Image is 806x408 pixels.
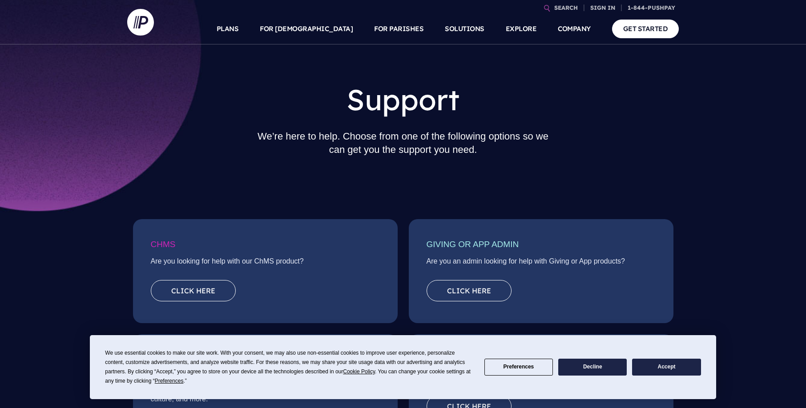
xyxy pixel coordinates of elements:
a: Click here [151,280,236,301]
span: Preferences [155,378,184,384]
button: Decline [558,359,627,376]
a: COMPANY [558,13,591,44]
a: Click here [427,280,512,301]
p: Are you an admin looking for help with Giving or App products? [427,256,656,272]
h2: We’re here to help. Choose from one of the following options so we can get you the support you need. [249,123,556,164]
a: EXPLORE [506,13,537,44]
h3: Giving or App Admin [427,237,656,256]
a: PLANS [217,13,239,44]
h3: ChMS [151,237,380,256]
span: Cookie Policy [343,368,375,375]
button: Preferences [484,359,553,376]
a: FOR PARISHES [374,13,423,44]
a: FOR [DEMOGRAPHIC_DATA] [260,13,353,44]
div: We use essential cookies to make our site work. With your consent, we may also use non-essential ... [105,348,473,386]
p: Are you looking for help with our ChMS product? [151,256,380,272]
h1: Support [249,76,556,123]
a: SOLUTIONS [445,13,484,44]
a: GET STARTED [612,20,679,38]
div: Cookie Consent Prompt [90,335,716,399]
button: Accept [632,359,701,376]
